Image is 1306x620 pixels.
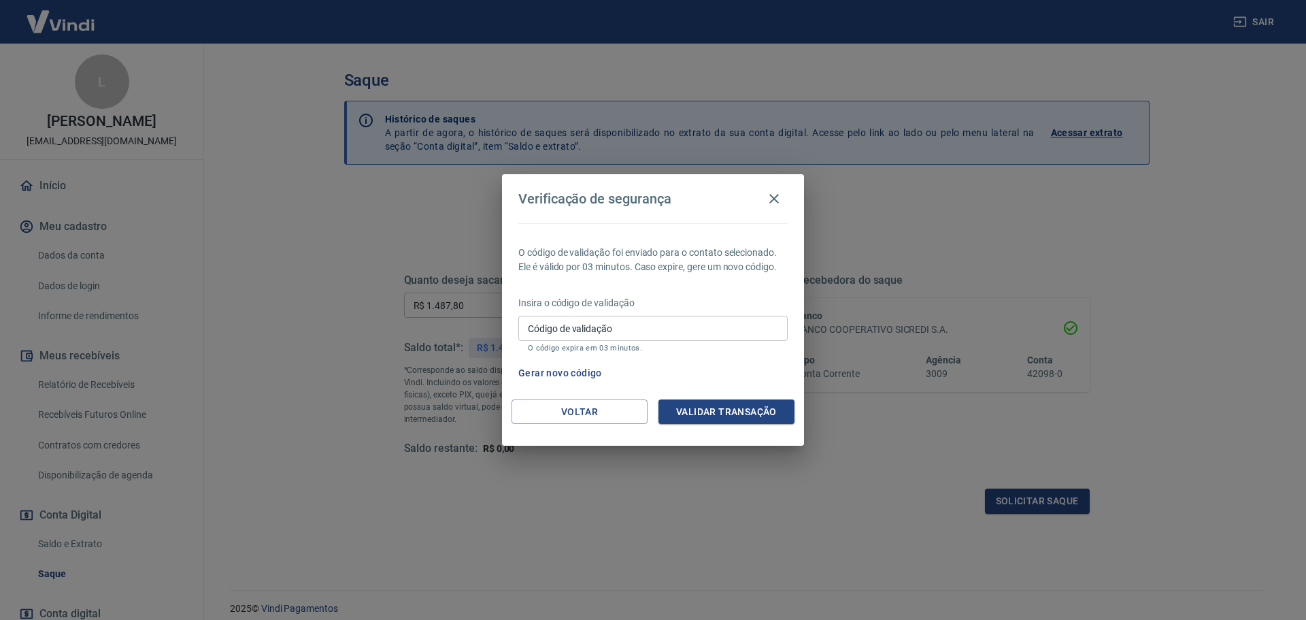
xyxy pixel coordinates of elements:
[518,246,788,274] p: O código de validação foi enviado para o contato selecionado. Ele é válido por 03 minutos. Caso e...
[513,361,607,386] button: Gerar novo código
[528,344,778,353] p: O código expira em 03 minutos.
[658,399,794,425] button: Validar transação
[518,191,671,207] h4: Verificação de segurança
[512,399,648,425] button: Voltar
[518,296,788,310] p: Insira o código de validação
